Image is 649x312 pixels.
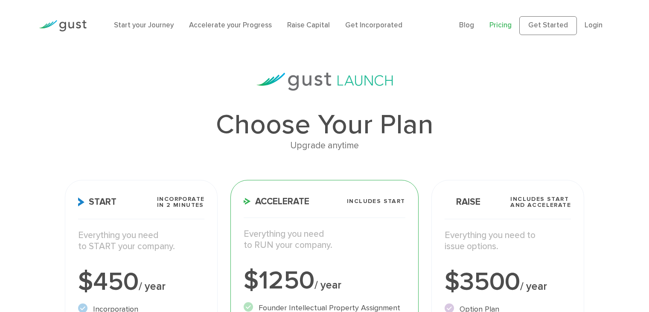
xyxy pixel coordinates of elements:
[157,196,204,208] span: Incorporate in 2 Minutes
[510,196,571,208] span: Includes START and ACCELERATE
[519,16,577,35] a: Get Started
[65,138,584,153] div: Upgrade anytime
[314,279,341,291] span: / year
[347,198,405,204] span: Includes START
[39,20,87,32] img: Gust Logo
[78,230,205,253] p: Everything you need to START your company.
[114,21,174,29] a: Start your Journey
[445,197,480,206] span: Raise
[78,269,205,295] div: $450
[244,197,309,206] span: Accelerate
[345,21,402,29] a: Get Incorporated
[445,230,571,253] p: Everything you need to issue options.
[78,197,84,206] img: Start Icon X2
[65,111,584,138] h1: Choose Your Plan
[244,268,405,294] div: $1250
[244,198,251,205] img: Accelerate Icon
[139,280,166,293] span: / year
[287,21,330,29] a: Raise Capital
[78,197,116,206] span: Start
[520,280,547,293] span: / year
[585,21,602,29] a: Login
[244,229,405,251] p: Everything you need to RUN your company.
[489,21,512,29] a: Pricing
[445,269,571,295] div: $3500
[256,73,393,91] img: gust-launch-logos.svg
[459,21,474,29] a: Blog
[189,21,272,29] a: Accelerate your Progress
